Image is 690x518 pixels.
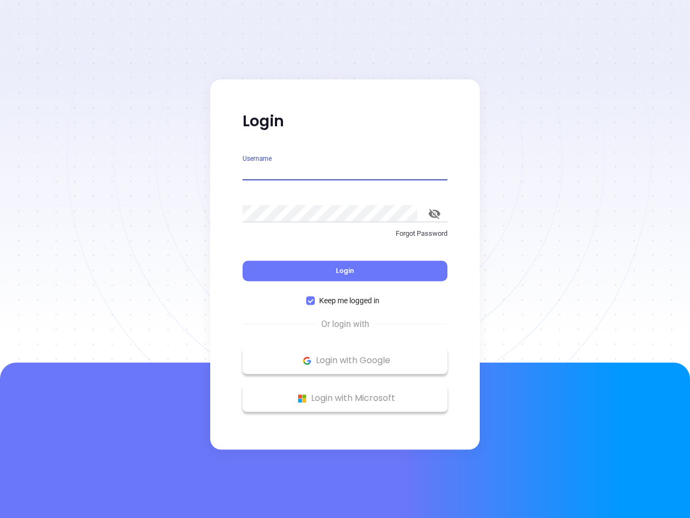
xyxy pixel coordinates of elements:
[243,112,447,131] p: Login
[315,295,384,306] span: Keep me logged in
[243,228,447,248] a: Forgot Password
[243,155,272,162] label: Username
[248,390,442,406] p: Login with Microsoft
[248,352,442,369] p: Login with Google
[243,347,447,374] button: Google Logo Login with Google
[422,201,447,227] button: toggle password visibility
[243,261,447,281] button: Login
[243,228,447,239] p: Forgot Password
[243,385,447,412] button: Microsoft Logo Login with Microsoft
[295,392,309,405] img: Microsoft Logo
[316,318,375,331] span: Or login with
[336,266,354,275] span: Login
[300,354,314,367] img: Google Logo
